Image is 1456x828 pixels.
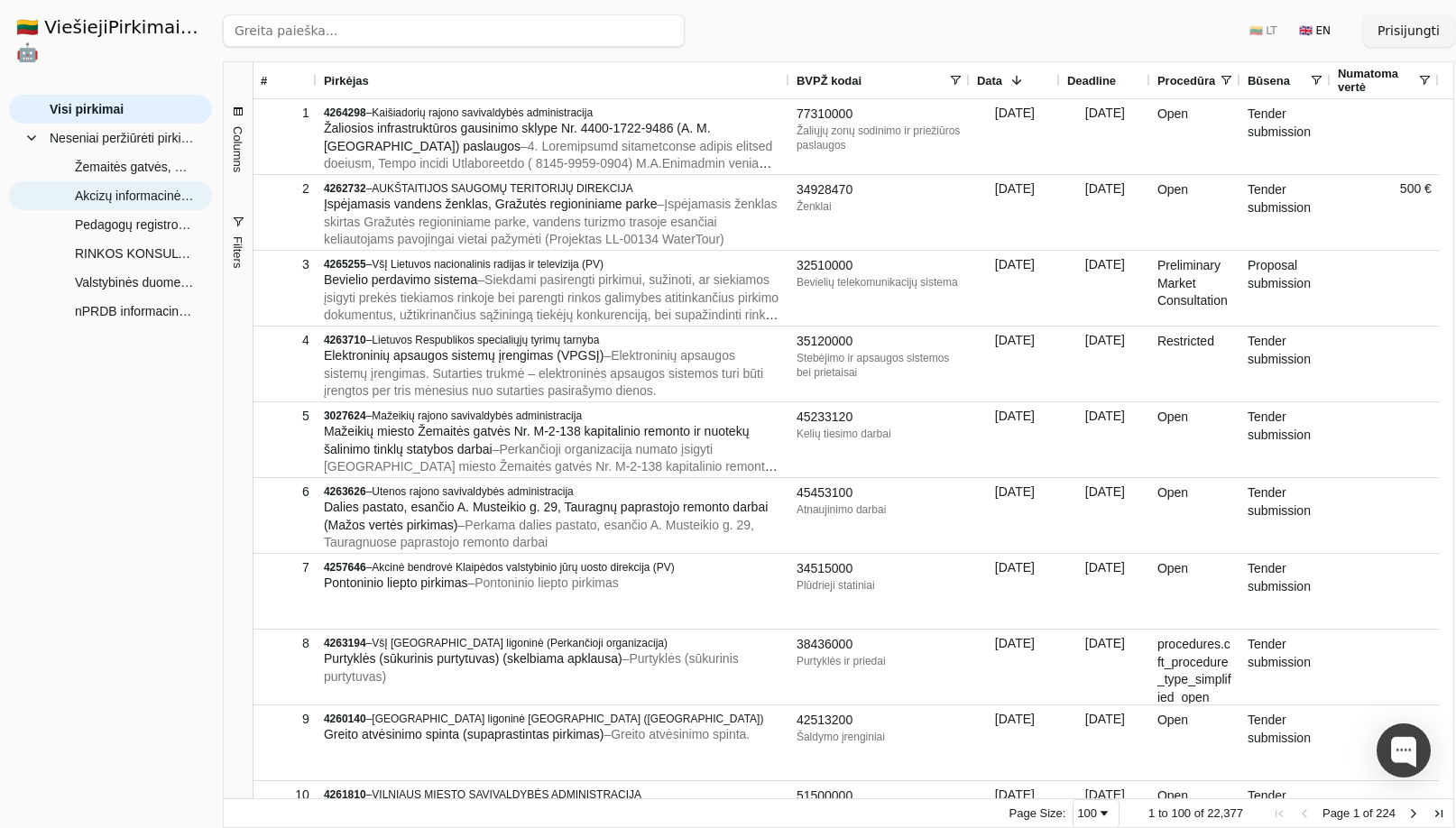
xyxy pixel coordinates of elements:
[604,727,750,741] span: – Greito atvėsinimo spinta.
[324,713,366,725] span: 4260140
[324,651,622,666] span: Purtyklės (sūkurinis purtytuvas) (skelbiama apklausa)
[324,651,739,684] span: – Purtyklės (sūkurinis purtytuvas)
[261,555,309,581] div: 7
[797,181,963,199] div: 34928470
[1240,175,1331,250] div: Tender submission
[1240,478,1331,553] div: Tender submission
[1353,806,1359,820] span: 1
[324,561,366,574] span: 4257646
[261,74,267,87] span: #
[1150,705,1240,780] div: Open
[324,181,782,196] div: –
[970,630,1060,704] div: [DATE]
[324,518,754,550] span: – Perkama dalies pastato, esančio A. Musteikio g. 29, Tauragnuose paprastojo remonto darbai
[324,727,604,741] span: Greito atvėsinimo spinta (supaprastintas pirkimas)
[324,500,768,532] span: Dalies pastato, esančio A. Musteikio g. 29, Tauragnų paprastojo remonto darbai (Mažos vertės pirk...
[324,409,366,422] span: 3027624
[1432,806,1446,821] div: Last Page
[261,479,309,505] div: 6
[324,560,782,575] div: –
[1060,402,1150,477] div: [DATE]
[797,257,963,275] div: 32510000
[1060,327,1150,401] div: [DATE]
[324,409,782,423] div: –
[1060,554,1150,629] div: [DATE]
[1376,806,1396,820] span: 224
[1148,806,1155,820] span: 1
[797,106,963,124] div: 77310000
[970,327,1060,401] div: [DATE]
[324,348,604,363] span: Elektroninių apsaugos sistemų įrengimas (VPGSĮ)
[324,272,477,287] span: Bevielio perdavimo sistema
[467,575,618,590] span: – Pontoninio liepto pirkimas
[1060,478,1150,553] div: [DATE]
[372,409,582,422] span: Mažeikių rajono savivaldybės administracija
[324,257,782,271] div: –
[324,712,782,726] div: –
[1150,327,1240,401] div: Restricted
[1240,327,1331,401] div: Tender submission
[1194,806,1204,820] span: of
[261,403,309,429] div: 5
[797,730,963,744] div: Šaldymo įrenginiai
[1297,806,1312,821] div: Previous Page
[797,787,963,805] div: 51500000
[372,334,599,346] span: Lietuvos Respublikos specialiųjų tyrimų tarnyba
[797,74,862,87] span: BVPŽ kodai
[1150,554,1240,629] div: Open
[324,442,778,580] span: – Perkančioji organizacija numato įsigyti [GEOGRAPHIC_DATA] miesto Žemaitės gatvės Nr. M-2-138 ka...
[1150,630,1240,704] div: procedures.cft_procedure_type_simplified_open
[324,333,782,347] div: –
[324,637,366,649] span: 4263194
[1240,402,1331,477] div: Tender submission
[223,14,685,47] input: Greita paieška...
[1406,806,1421,821] div: Next Page
[324,575,468,590] span: Pontoninio liepto pirkimas
[1171,806,1191,820] span: 100
[261,327,309,354] div: 4
[797,333,963,351] div: 35120000
[75,269,194,296] span: Valstybinės duomenų apsaugos inspekcijos informacinės sistemos kūrimo, diegimo ir palaikymo pasla...
[797,484,963,502] div: 45453100
[970,99,1060,174] div: [DATE]
[1207,806,1243,820] span: 22,377
[797,502,963,517] div: Atnaujinimo darbai
[1060,251,1150,326] div: [DATE]
[261,176,309,202] div: 2
[1073,799,1120,828] div: Page Size
[797,351,963,380] div: Stebėjimo ir apsaugos sistemos bei prietaisai
[50,96,124,123] span: Visi pirkimai
[970,402,1060,477] div: [DATE]
[1240,630,1331,704] div: Tender submission
[1240,99,1331,174] div: Tender submission
[1272,806,1286,821] div: First Page
[261,252,309,278] div: 3
[1060,705,1150,780] div: [DATE]
[324,197,778,246] span: – Įspėjamasis ženklas skirtas Gražutės regioniniame parke, vandens turizmo trasoje esančiai kelia...
[372,637,668,649] span: VšĮ [GEOGRAPHIC_DATA] ligoninė (Perkančioji organizacija)
[372,485,573,498] span: Utenos rajono savivaldybės administracija
[970,251,1060,326] div: [DATE]
[1240,251,1331,326] div: Proposal submission
[797,427,963,441] div: Kelių tiesimo darbai
[324,106,366,119] span: 4264298
[1067,74,1116,87] span: Deadline
[372,106,593,119] span: Kaišiadorių rajono savivaldybės administracija
[75,240,194,267] span: RINKOS KONSULTACIJA DĖL CIVILINIŲ ORLAIVIŲ REGISTRO PROGRAMINĖS ĮRANGOS SUKŪRIMO PASLAUGŲ PIRKIMO
[261,100,309,126] div: 1
[797,560,963,578] div: 34515000
[797,124,963,152] div: Žaliųjų zonų sodinimo ir priežiūros paslaugos
[324,106,782,120] div: –
[970,705,1060,780] div: [DATE]
[1150,175,1240,250] div: Open
[372,788,641,801] span: VILNIAUS MIESTO SAVIVALDYBĖS ADMINISTRACIJA
[1150,99,1240,174] div: Open
[1009,806,1066,820] div: Page Size:
[372,713,763,725] span: [GEOGRAPHIC_DATA] ligoninė [GEOGRAPHIC_DATA] ([GEOGRAPHIC_DATA])
[324,485,366,498] span: 4263626
[324,424,750,456] span: Mažeikių miesto Žemaitės gatvės Nr. M-2-138 kapitalinio remonto ir nuotekų šalinimo tinklų statyb...
[1157,74,1215,87] span: Procedūra
[970,478,1060,553] div: [DATE]
[324,74,369,87] span: Pirkėjas
[1363,806,1373,820] span: of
